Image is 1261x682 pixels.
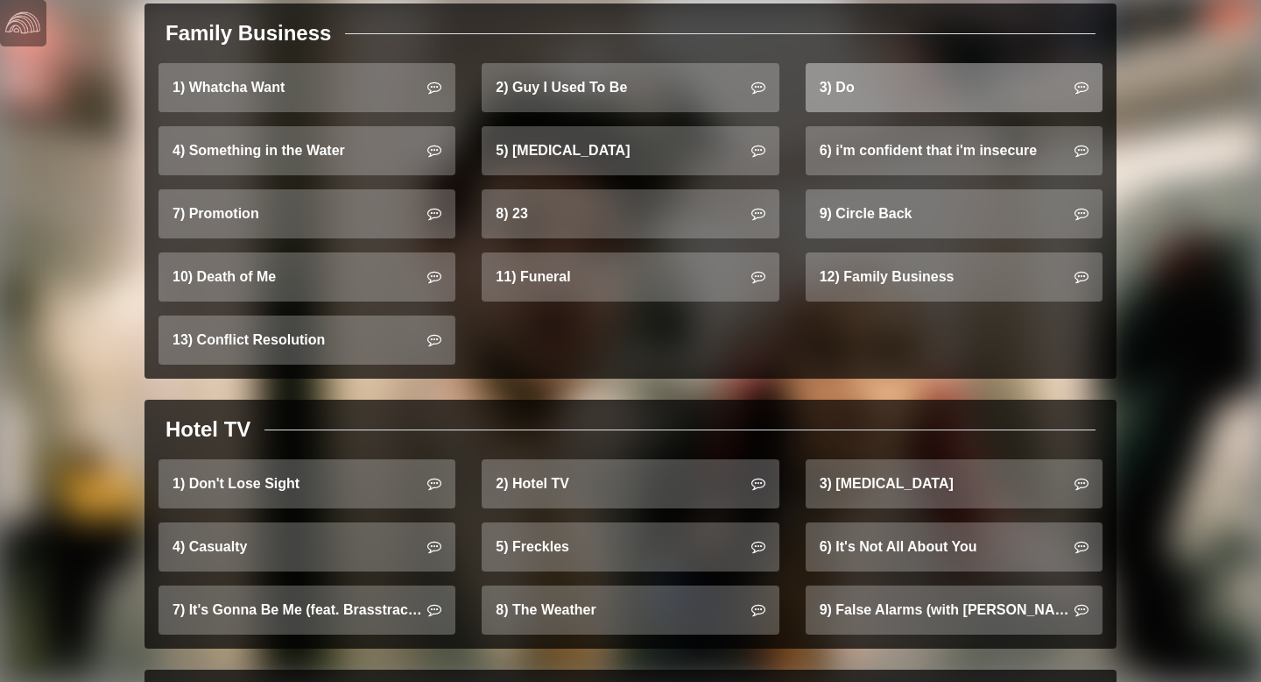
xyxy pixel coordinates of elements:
[159,316,455,365] a: 13) Conflict Resolution
[806,252,1102,302] a: 12) Family Business
[159,586,455,635] a: 7) It's Gonna Be Me (feat. Brasstracks)
[5,5,40,40] img: logo-white-4c48a5e4bebecaebe01ca5a9d34031cfd3d4ef9ae749242e8c4bf12ef99f53e8.png
[482,189,778,238] a: 8) 23
[482,252,778,302] a: 11) Funeral
[482,126,778,175] a: 5) [MEDICAL_DATA]
[482,586,778,635] a: 8) The Weather
[159,63,455,112] a: 1) Whatcha Want
[806,459,1102,508] a: 3) [MEDICAL_DATA]
[166,18,331,49] div: Family Business
[806,522,1102,572] a: 6) It's Not All About You
[482,459,778,508] a: 2) Hotel TV
[159,126,455,175] a: 4) Something in the Water
[159,252,455,302] a: 10) Death of Me
[159,522,455,572] a: 4) Casualty
[806,63,1102,112] a: 3) Do
[806,586,1102,635] a: 9) False Alarms (with [PERSON_NAME])
[166,414,250,445] div: Hotel TV
[806,126,1102,175] a: 6) i'm confident that i'm insecure
[482,63,778,112] a: 2) Guy I Used To Be
[806,189,1102,238] a: 9) Circle Back
[159,459,455,508] a: 1) Don't Lose Sight
[159,189,455,238] a: 7) Promotion
[482,522,778,572] a: 5) Freckles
